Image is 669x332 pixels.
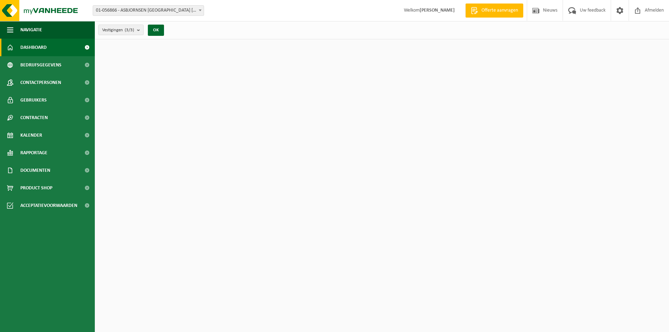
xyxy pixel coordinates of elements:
span: Offerte aanvragen [480,7,520,14]
span: Rapportage [20,144,47,162]
span: Acceptatievoorwaarden [20,197,77,214]
span: Kalender [20,126,42,144]
span: Dashboard [20,39,47,56]
count: (3/3) [125,28,134,32]
span: 01-056866 - ASBJORNSEN BELGIUM NV - WERVIK [93,5,204,16]
a: Offerte aanvragen [465,4,523,18]
span: Contracten [20,109,48,126]
span: Bedrijfsgegevens [20,56,61,74]
strong: [PERSON_NAME] [420,8,455,13]
button: OK [148,25,164,36]
span: Navigatie [20,21,42,39]
span: Vestigingen [102,25,134,35]
span: Product Shop [20,179,52,197]
span: Documenten [20,162,50,179]
button: Vestigingen(3/3) [98,25,144,35]
span: 01-056866 - ASBJORNSEN BELGIUM NV - WERVIK [93,6,204,15]
span: Gebruikers [20,91,47,109]
span: Contactpersonen [20,74,61,91]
